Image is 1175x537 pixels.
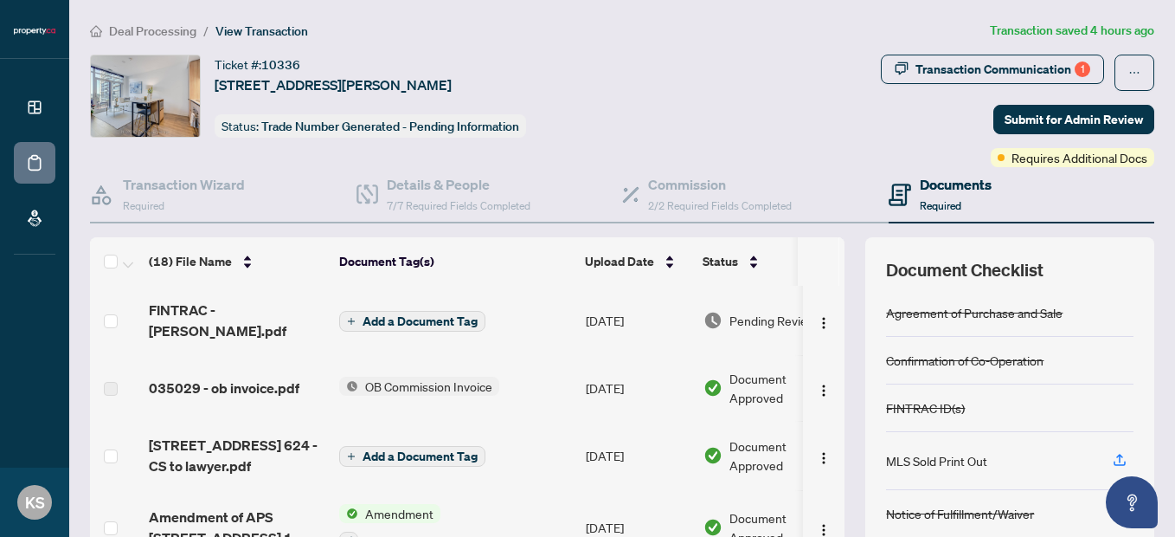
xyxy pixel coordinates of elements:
img: Logo [817,384,831,398]
img: Document Status [703,518,722,537]
button: Transaction Communication1 [881,55,1104,84]
img: Document Status [703,311,722,330]
h4: Details & People [387,174,530,195]
td: [DATE] [579,286,697,355]
button: Add a Document Tag [339,445,485,468]
img: Status Icon [339,377,358,396]
span: Add a Document Tag [363,450,478,463]
div: FINTRAC ID(s) [886,398,965,417]
div: 1 [1075,61,1090,77]
span: Status [703,252,738,271]
button: Logo [810,442,838,469]
h4: Commission [648,174,792,195]
span: 2/2 Required Fields Completed [648,199,792,212]
img: logo [14,26,55,36]
div: Status: [215,114,526,138]
img: Status Icon [339,504,358,523]
img: Document Status [703,446,722,465]
span: FINTRAC - [PERSON_NAME].pdf [149,300,325,341]
td: [DATE] [579,421,697,490]
img: IMG-N12260803_1.jpg [91,55,200,137]
span: Requires Additional Docs [1011,148,1147,167]
th: Document Tag(s) [332,237,578,286]
li: / [203,21,209,41]
span: 7/7 Required Fields Completed [387,199,530,212]
th: Status [696,237,843,286]
div: Transaction Communication [915,55,1090,83]
span: Pending Review [729,311,816,330]
span: Document Approved [729,437,837,475]
span: 10336 [261,57,300,73]
button: Add a Document Tag [339,446,485,467]
span: OB Commission Invoice [358,377,499,396]
button: Add a Document Tag [339,311,485,332]
span: Submit for Admin Review [1005,106,1143,133]
img: Logo [817,523,831,537]
div: Agreement of Purchase and Sale [886,303,1063,322]
span: ellipsis [1128,67,1140,79]
button: Add a Document Tag [339,310,485,333]
span: Document Checklist [886,258,1043,282]
button: Open asap [1106,476,1158,528]
span: View Transaction [215,23,308,39]
img: Logo [817,316,831,330]
span: Amendment [358,504,440,523]
th: (18) File Name [142,237,332,286]
span: (18) File Name [149,252,232,271]
h4: Documents [920,174,992,195]
span: plus [347,317,356,326]
div: Notice of Fulfillment/Waiver [886,504,1034,523]
span: Upload Date [585,252,654,271]
span: [STREET_ADDRESS] 624 - CS to lawyer.pdf [149,435,325,476]
span: Trade Number Generated - Pending Information [261,119,519,134]
th: Upload Date [578,237,696,286]
span: KS [25,490,45,514]
button: Status IconOB Commission Invoice [339,377,499,396]
td: [DATE] [579,355,697,421]
h4: Transaction Wizard [123,174,245,195]
img: Document Status [703,378,722,398]
button: Logo [810,374,838,402]
button: Submit for Admin Review [993,105,1154,134]
span: home [90,25,102,37]
div: Confirmation of Co-Operation [886,351,1043,370]
span: Required [123,199,164,212]
span: Document Approved [729,369,837,407]
div: MLS Sold Print Out [886,451,987,470]
span: plus [347,452,356,461]
span: Deal Processing [109,23,196,39]
article: Transaction saved 4 hours ago [990,21,1154,41]
span: Add a Document Tag [363,315,478,327]
button: Logo [810,307,838,334]
span: Required [920,199,961,212]
span: [STREET_ADDRESS][PERSON_NAME] [215,74,452,95]
div: Ticket #: [215,55,300,74]
img: Logo [817,451,831,465]
span: 035029 - ob invoice.pdf [149,378,299,398]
